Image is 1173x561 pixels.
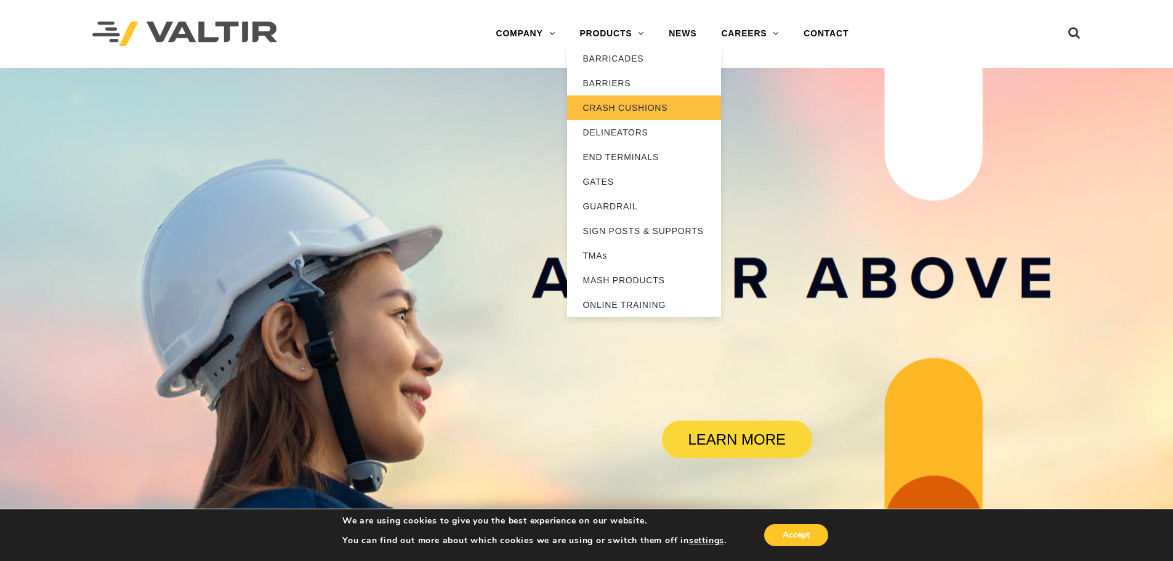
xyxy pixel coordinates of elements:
[483,22,567,46] a: COMPANY
[567,268,721,293] a: MASH PRODUCTS
[656,22,709,46] a: NEWS
[764,524,828,546] button: Accept
[709,22,791,46] a: CAREERS
[662,421,812,458] a: LEARN MORE
[567,194,721,219] a: GUARDRAIL
[567,219,721,243] a: SIGN POSTS & SUPPORTS
[567,120,721,145] a: DELINEATORS
[92,22,277,47] img: Valtir
[567,145,721,169] a: END TERMINALS
[342,535,727,546] p: You can find out more about which cookies we are using or switch them off in .
[689,535,724,546] button: settings
[567,169,721,194] a: GATES
[567,22,656,46] a: PRODUCTS
[567,46,721,71] a: BARRICADES
[791,22,861,46] a: CONTACT
[567,71,721,95] a: BARRIERS
[567,95,721,120] a: CRASH CUSHIONS
[567,243,721,268] a: TMAs
[567,293,721,317] a: ONLINE TRAINING
[342,515,727,527] p: We are using cookies to give you the best experience on our website.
